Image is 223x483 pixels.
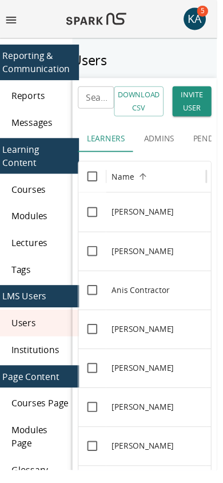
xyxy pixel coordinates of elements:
[189,8,212,31] button: account of current user
[138,129,189,156] button: Admins
[74,53,223,71] h5: Users
[115,212,179,224] p: [PERSON_NAME]
[115,453,179,464] p: [PERSON_NAME]
[12,243,72,256] span: Lectures
[189,8,212,31] div: KA
[80,129,217,156] div: user types
[3,298,72,311] span: LMS Users
[115,292,174,304] p: Anis Contractor
[139,173,155,189] button: Sort
[80,129,138,156] button: Learners
[12,188,72,201] span: Courses
[12,215,72,229] span: Modules
[12,353,72,366] span: Institutions
[177,89,217,120] button: Invite user
[12,92,72,105] span: Reports
[115,413,179,424] p: [PERSON_NAME]
[5,14,18,31] button: menu
[115,332,179,344] p: [PERSON_NAME]
[202,6,214,17] span: 5
[12,435,72,462] span: Modules Page
[3,147,72,174] span: Learning Content
[115,252,179,264] p: [PERSON_NAME]
[12,325,72,339] span: Users
[3,380,72,394] span: Page Content
[3,50,72,78] span: Reporting & Communication
[12,407,72,421] span: Courses Page
[117,89,168,120] button: Download CSV
[12,119,72,133] span: Messages
[115,176,138,187] div: Name
[115,373,179,384] p: [PERSON_NAME]
[12,270,72,284] span: Tags
[68,6,130,33] img: Logo of SPARK at Stanford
